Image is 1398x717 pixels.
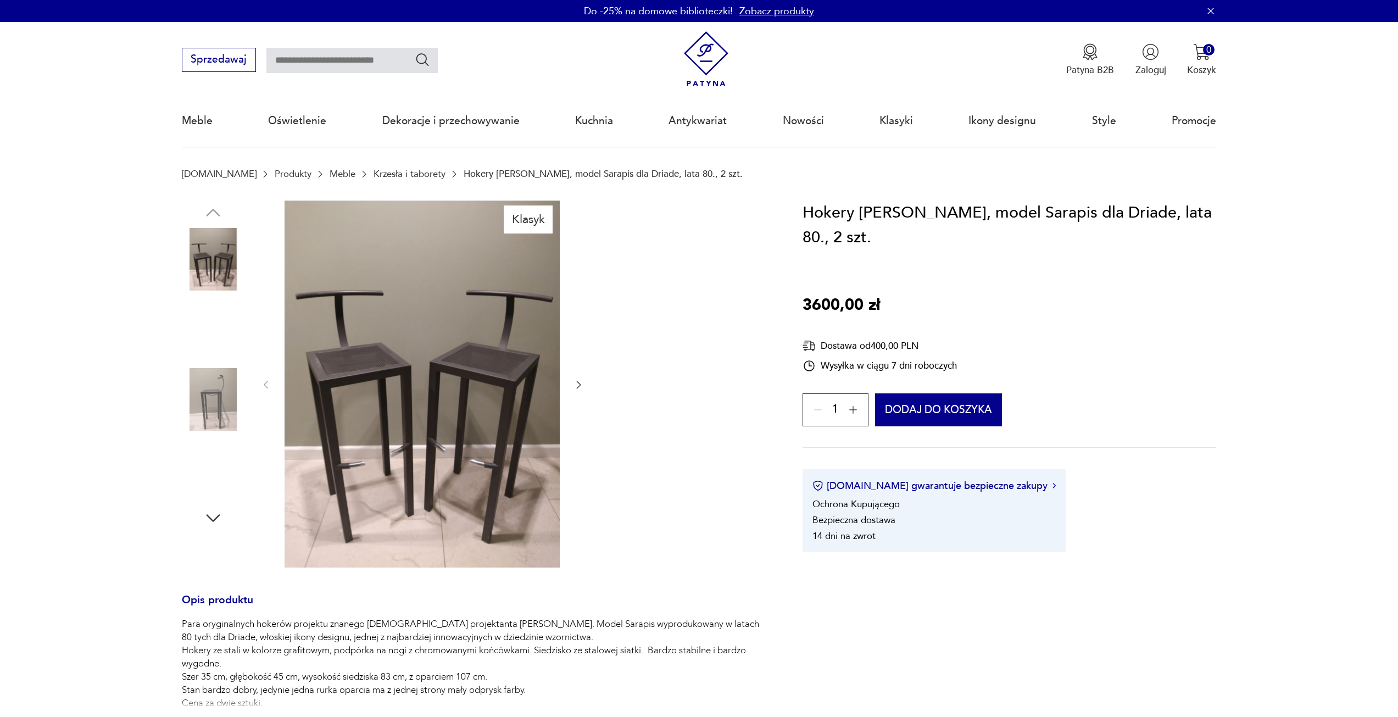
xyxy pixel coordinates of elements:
img: Zdjęcie produktu Hokery Philippe Starck, model Sarapis dla Driade, lata 80., 2 szt. [182,438,244,501]
li: 14 dni na zwrot [812,530,876,542]
button: Szukaj [415,52,431,68]
p: 3600,00 zł [803,293,880,318]
div: Klasyk [504,205,553,233]
a: Meble [182,96,213,146]
a: Meble [330,169,355,179]
p: Koszyk [1187,64,1216,76]
button: Dodaj do koszyka [875,393,1002,426]
a: Nowości [783,96,824,146]
a: Style [1092,96,1116,146]
div: Wysyłka w ciągu 7 dni roboczych [803,359,957,373]
img: Ikona certyfikatu [812,480,823,491]
img: Ikonka użytkownika [1142,43,1159,60]
p: Patyna B2B [1066,64,1114,76]
a: Antykwariat [669,96,727,146]
a: Zobacz produkty [739,4,814,18]
p: Hokery [PERSON_NAME], model Sarapis dla Driade, lata 80., 2 szt. [464,169,743,179]
a: Klasyki [879,96,913,146]
img: Ikona strzałki w prawo [1052,483,1056,488]
div: 0 [1203,44,1215,55]
img: Ikona medalu [1082,43,1099,60]
h3: Opis produktu [182,596,771,618]
a: Promocje [1172,96,1216,146]
a: Dekoracje i przechowywanie [382,96,520,146]
a: [DOMAIN_NAME] [182,169,257,179]
a: Sprzedawaj [182,56,256,65]
div: Dostawa od 400,00 PLN [803,339,957,353]
a: Ikony designu [968,96,1036,146]
button: [DOMAIN_NAME] gwarantuje bezpieczne zakupy [812,479,1056,493]
span: 1 [832,405,838,414]
a: Oświetlenie [268,96,326,146]
p: Para oryginalnych hokerów projektu znanego [DEMOGRAPHIC_DATA] projektanta [PERSON_NAME]. Model Sa... [182,618,771,710]
img: Zdjęcie produktu Hokery Philippe Starck, model Sarapis dla Driade, lata 80., 2 szt. [182,298,244,360]
img: Zdjęcie produktu Hokery Philippe Starck, model Sarapis dla Driade, lata 80., 2 szt. [182,228,244,291]
h1: Hokery [PERSON_NAME], model Sarapis dla Driade, lata 80., 2 szt. [803,201,1216,251]
img: Ikona dostawy [803,339,816,353]
img: Zdjęcie produktu Hokery Philippe Starck, model Sarapis dla Driade, lata 80., 2 szt. [182,368,244,431]
button: Sprzedawaj [182,48,256,72]
img: Ikona koszyka [1193,43,1210,60]
a: Krzesła i taborety [374,169,445,179]
button: Zaloguj [1135,43,1166,76]
button: Patyna B2B [1066,43,1114,76]
li: Bezpieczna dostawa [812,514,895,526]
a: Kuchnia [575,96,613,146]
button: 0Koszyk [1187,43,1216,76]
a: Produkty [275,169,311,179]
a: Ikona medaluPatyna B2B [1066,43,1114,76]
img: Zdjęcie produktu Hokery Philippe Starck, model Sarapis dla Driade, lata 80., 2 szt. [285,201,560,568]
img: Patyna - sklep z meblami i dekoracjami vintage [678,31,734,87]
p: Zaloguj [1135,64,1166,76]
li: Ochrona Kupującego [812,498,900,510]
p: Do -25% na domowe biblioteczki! [584,4,733,18]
